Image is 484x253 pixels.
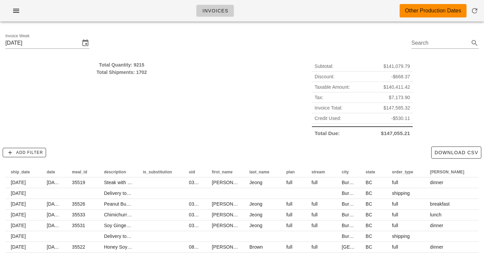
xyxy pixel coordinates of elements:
th: description: Not sorted. Activate to sort ascending. [98,167,137,177]
th: plan: Not sorted. Activate to sort ascending. [281,167,306,177]
span: [DATE] [11,223,26,228]
span: plan [286,170,295,174]
th: first_name: Not sorted. Activate to sort ascending. [206,167,244,177]
span: full [286,223,292,228]
span: Honey Soy Shrimp on Rice [104,244,161,250]
span: [DATE] [11,201,26,207]
span: 35526 [72,201,85,207]
span: Steak with Mashed Potatoes & Creamy Mustard Sauce [104,180,220,185]
span: full [312,180,318,185]
span: -$530.11 [391,115,410,122]
span: [DATE] [11,234,26,239]
span: uid [189,170,195,174]
span: [PERSON_NAME] [212,212,251,217]
span: Taxable Amount: [315,83,350,91]
span: $147,585.32 [384,104,410,112]
span: [DATE] [47,201,62,207]
span: lunch [430,212,441,217]
span: dinner [430,180,443,185]
span: shipping [392,191,410,196]
span: full [286,201,292,207]
span: BC [366,180,372,185]
span: breakfast [430,201,450,207]
span: Peanut Butter & Chia Jam Oats [104,201,170,207]
span: 35533 [72,212,85,217]
div: Other Production Dates [405,7,461,15]
span: [PERSON_NAME] [212,223,251,228]
span: Burnaby [342,180,360,185]
span: $147,055.21 [381,130,410,137]
span: BC [366,201,372,207]
span: BC [366,212,372,217]
span: [PERSON_NAME] [212,244,251,250]
span: Delivery to Burnaby (V5C0H8) [104,191,168,196]
span: 03dHCO4W2yeakbWrlnicrPtolMt1 [189,180,261,185]
span: full [312,223,318,228]
span: Total Due: [315,130,340,137]
span: Soy Ginger Tofu Stir Fry [104,223,155,228]
span: full [392,212,398,217]
span: 08HtNpkyZMdaNfog0j35Lis5a8L2 [189,244,260,250]
span: Jeong [249,223,263,228]
th: stream: Not sorted. Activate to sort ascending. [306,167,336,177]
span: full [392,201,398,207]
span: [DATE] [11,244,26,250]
span: full [286,212,292,217]
span: full [312,212,318,217]
span: BC [366,191,372,196]
th: uid: Not sorted. Activate to sort ascending. [184,167,206,177]
span: stream [312,170,325,174]
span: [PERSON_NAME] [430,170,464,174]
span: Chimichurri Flank Steak With Roasted Cauliflower & Asparagus [104,212,238,217]
th: order_type: Not sorted. Activate to sort ascending. [387,167,425,177]
span: $7,173.90 [389,94,410,101]
span: dinner [430,244,443,250]
span: Delivery to Burnaby (V5C0H8) [104,234,168,239]
span: description [104,170,126,174]
span: Burnaby [342,191,360,196]
th: state: Not sorted. Activate to sort ascending. [360,167,387,177]
span: Brown [249,244,263,250]
span: 03dHCO4W2yeakbWrlnicrPtolMt1 [189,201,261,207]
span: Discount: [315,73,334,80]
span: full [392,244,398,250]
th: city: Not sorted. Activate to sort ascending. [336,167,360,177]
span: last_name [249,170,270,174]
div: Total Quantity: 9215 [5,61,238,69]
span: Invoice Total: [315,104,342,112]
span: city [342,170,349,174]
span: Jeong [249,212,263,217]
span: meal_id [72,170,87,174]
th: date: Not sorted. Activate to sort ascending. [41,167,67,177]
span: full [312,201,318,207]
span: Burnaby [342,223,360,228]
span: full [286,244,292,250]
span: BC [366,244,372,250]
span: Burnaby [342,212,360,217]
span: $140,411.42 [384,83,410,91]
label: Invoice Week [5,34,30,39]
span: [DATE] [11,191,26,196]
span: [DATE] [47,180,62,185]
span: Burnaby [342,201,360,207]
span: Subtotal: [315,62,333,70]
span: [DATE] [11,180,26,185]
div: Total Shipments: 1702 [5,69,238,76]
span: BC [366,223,372,228]
span: date [47,170,55,174]
span: $141,079.79 [384,62,410,70]
span: Credit Used: [315,115,341,122]
span: [DATE] [47,244,62,250]
span: [DATE] [47,223,62,228]
span: [GEOGRAPHIC_DATA] [342,244,391,250]
span: shipping [392,234,410,239]
span: full [312,244,318,250]
span: dinner [430,223,443,228]
span: Tax: [315,94,323,101]
span: first_name [212,170,233,174]
span: state [366,170,375,174]
span: BC [366,234,372,239]
button: Download CSV [431,146,481,159]
span: 03dHCO4W2yeakbWrlnicrPtolMt1 [189,212,261,217]
span: Burnaby [342,234,360,239]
